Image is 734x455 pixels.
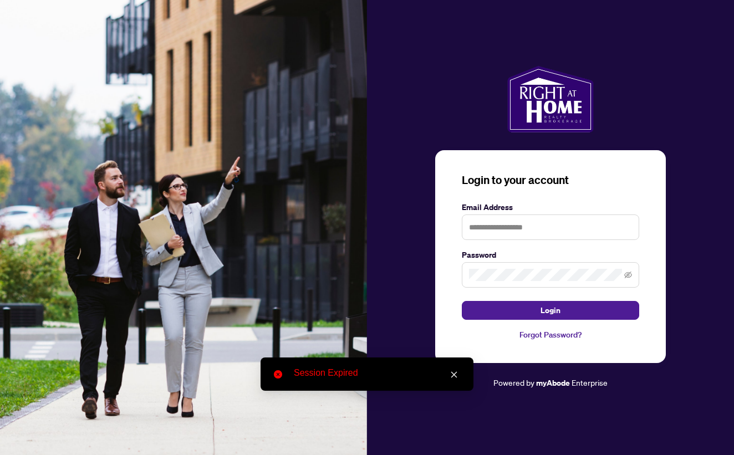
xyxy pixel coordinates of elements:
label: Email Address [462,201,639,213]
span: close-circle [274,370,282,379]
a: Close [448,369,460,381]
span: Powered by [493,377,534,387]
a: myAbode [536,377,570,389]
img: ma-logo [507,66,593,132]
span: eye-invisible [624,271,632,279]
button: Login [462,301,639,320]
span: close [450,371,458,379]
span: Enterprise [572,377,608,387]
span: Login [541,301,560,319]
a: Forgot Password? [462,329,639,341]
div: Session Expired [294,366,460,380]
label: Password [462,249,639,261]
h3: Login to your account [462,172,639,188]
